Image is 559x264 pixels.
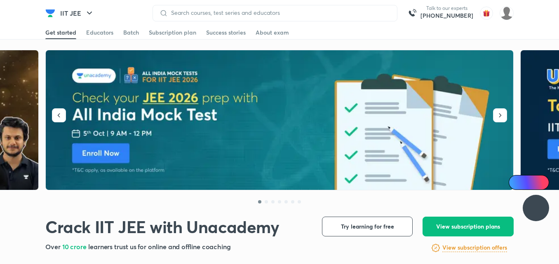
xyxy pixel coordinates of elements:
button: IIT JEE [55,5,99,21]
img: avatar [480,7,493,20]
img: call-us [404,5,420,21]
span: Over [45,242,62,251]
a: About exam [256,26,289,39]
img: Company Logo [45,8,55,18]
div: Get started [45,28,76,37]
span: Try learning for free [341,222,394,231]
a: Success stories [206,26,246,39]
span: View subscription plans [436,222,500,231]
div: About exam [256,28,289,37]
span: learners trust us for online and offline coaching [88,242,231,251]
div: Educators [86,28,113,37]
input: Search courses, test series and educators [168,9,390,16]
a: [PHONE_NUMBER] [420,12,473,20]
a: Ai Doubts [509,175,549,190]
div: Batch [123,28,139,37]
div: Success stories [206,28,246,37]
img: Sakhi Jain [500,6,514,20]
a: Educators [86,26,113,39]
div: Subscription plan [149,28,196,37]
p: Talk to our experts [420,5,473,12]
button: View subscription plans [423,217,514,236]
span: Ai Doubts [522,179,544,186]
button: Try learning for free [322,217,413,236]
img: Icon [514,179,520,186]
a: Subscription plan [149,26,196,39]
h6: View subscription offers [442,243,507,252]
a: Batch [123,26,139,39]
span: 10 crore [62,242,88,251]
a: View subscription offers [442,243,507,253]
a: Get started [45,26,76,39]
img: ttu [531,203,541,213]
h1: Crack IIT JEE with Unacademy [45,217,279,237]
